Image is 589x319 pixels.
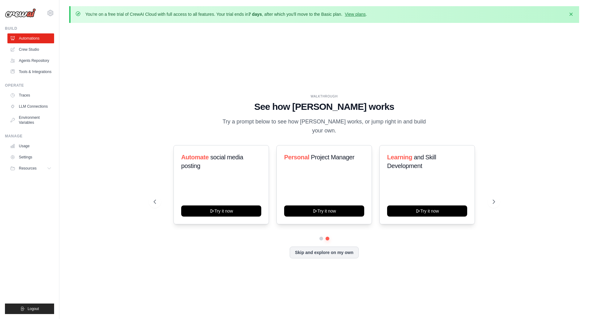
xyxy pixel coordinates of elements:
[284,205,364,217] button: Try it now
[19,166,36,171] span: Resources
[7,113,54,127] a: Environment Variables
[311,154,354,161] span: Project Manager
[220,117,428,136] p: Try a prompt below to see how [PERSON_NAME] works, or jump right in and build your own.
[85,11,367,17] p: You're on a free trial of CrewAI Cloud with full access to all features. Your trial ends in , aft...
[387,154,412,161] span: Learning
[5,83,54,88] div: Operate
[5,304,54,314] button: Logout
[154,101,495,112] h1: See how [PERSON_NAME] works
[7,45,54,54] a: Crew Studio
[7,33,54,43] a: Automations
[290,247,359,258] button: Skip and explore on my own
[5,26,54,31] div: Build
[5,8,36,18] img: Logo
[154,94,495,99] div: WALKTHROUGH
[181,154,209,161] span: Automate
[345,12,365,17] a: View plans
[28,306,39,311] span: Logout
[248,12,262,17] strong: 7 days
[7,141,54,151] a: Usage
[7,163,54,173] button: Resources
[7,90,54,100] a: Traces
[181,205,261,217] button: Try it now
[5,134,54,139] div: Manage
[7,152,54,162] a: Settings
[181,154,243,169] span: social media posting
[7,101,54,111] a: LLM Connections
[387,205,467,217] button: Try it now
[7,56,54,66] a: Agents Repository
[284,154,309,161] span: Personal
[7,67,54,77] a: Tools & Integrations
